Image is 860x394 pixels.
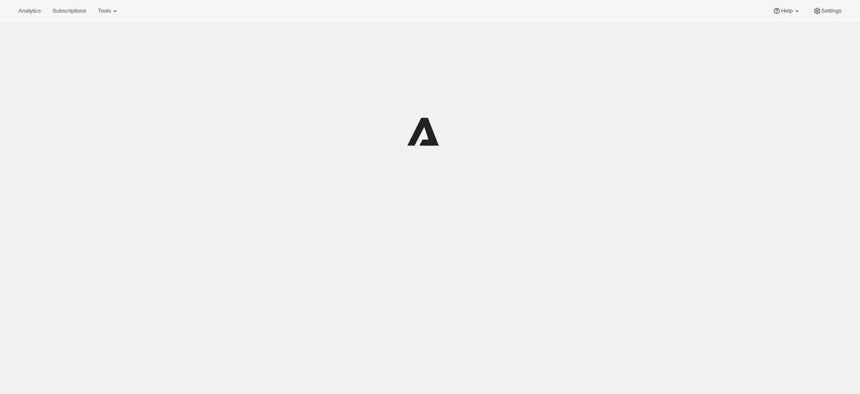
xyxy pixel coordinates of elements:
button: Tools [93,5,124,17]
button: Help [768,5,806,17]
span: Help [781,8,792,14]
span: Tools [98,8,111,14]
span: Subscriptions [52,8,86,14]
button: Settings [808,5,847,17]
span: Settings [821,8,842,14]
button: Analytics [13,5,46,17]
button: Subscriptions [47,5,91,17]
span: Analytics [18,8,41,14]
